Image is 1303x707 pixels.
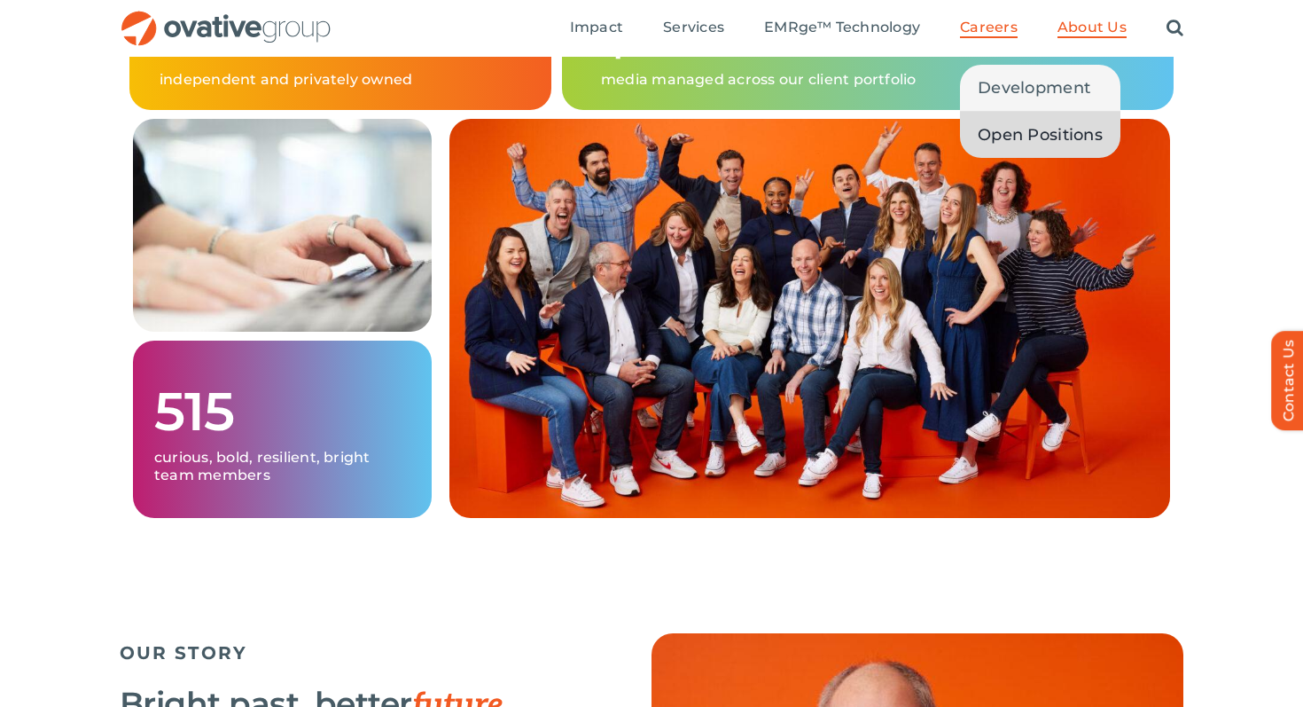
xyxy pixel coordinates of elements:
[133,119,432,332] img: About Us – Grid 1
[160,71,521,89] p: independent and privately owned
[663,19,724,38] a: Services
[120,9,332,26] a: OG_Full_horizontal_RGB
[764,19,920,38] a: EMRge™ Technology
[960,65,1120,111] a: Development
[1057,19,1127,36] span: About Us
[978,122,1103,147] span: Open Positions
[601,71,1143,89] p: media managed across our client portfolio
[663,19,724,36] span: Services
[1166,19,1183,38] a: Search
[978,75,1090,100] span: Development
[601,5,1143,62] h1: $1B+
[449,119,1170,518] img: About Us – Grid 2
[570,19,623,38] a: Impact
[960,19,1018,36] span: Careers
[1057,19,1127,38] a: About Us
[960,19,1018,38] a: Careers
[120,642,563,664] h5: OUR STORY
[154,449,410,484] p: curious, bold, resilient, bright team members
[764,19,920,36] span: EMRge™ Technology
[154,383,410,440] h1: 515
[960,112,1120,158] a: Open Positions
[570,19,623,36] span: Impact
[160,5,521,62] h1: 100%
